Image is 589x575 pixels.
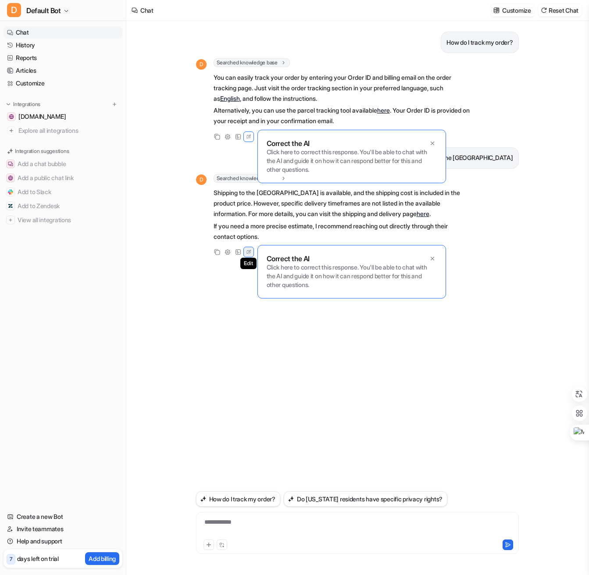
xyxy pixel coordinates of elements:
p: Shipping to the [GEOGRAPHIC_DATA] is available, and the shipping cost is included in the product ... [214,188,470,219]
a: here [377,106,390,114]
button: Add to SlackAdd to Slack [4,185,122,199]
p: Integration suggestions [15,147,69,155]
button: Integrations [4,100,43,109]
img: expand menu [5,101,11,107]
img: customize [493,7,500,14]
button: Add a chat bubbleAdd a chat bubble [4,157,122,171]
img: Add to Zendesk [8,203,13,209]
span: Default Bot [26,4,61,17]
a: Explore all integrations [4,124,122,137]
a: here [417,210,429,217]
span: Searched knowledge base [214,174,290,183]
div: Chat [140,6,153,15]
p: Correct the AI [267,139,310,148]
a: Help and support [4,535,122,547]
button: Add billing [85,552,119,565]
a: Reports [4,52,122,64]
img: Add a public chat link [8,175,13,181]
p: Integrations [13,101,40,108]
p: Alternatively, you can use the parcel tracking tool available . Your Order ID is provided on your... [214,105,470,126]
p: 7 [10,555,12,563]
p: How do I track my order? [446,37,513,48]
p: days left on trial [17,554,59,563]
a: Create a new Bot [4,511,122,523]
img: Add a chat bubble [8,161,13,167]
span: Explore all integrations [18,124,119,138]
img: rho-lens.com [9,114,14,119]
img: reset [541,7,547,14]
span: [DOMAIN_NAME] [18,112,66,121]
img: menu_add.svg [111,101,118,107]
a: Chat [4,26,122,39]
p: You can easily track your order by entering your Order ID and billing email on the order tracking... [214,72,470,104]
a: rho-lens.com[DOMAIN_NAME] [4,110,122,123]
span: D [7,3,21,17]
p: Correct the AI [267,254,310,263]
p: Add billing [89,554,116,563]
a: Invite teammates [4,523,122,535]
span: D [196,174,207,185]
button: Reset Chat [538,4,582,17]
a: English [220,95,240,102]
span: D [196,59,207,70]
img: Add to Slack [8,189,13,195]
button: Do [US_STATE] residents have specific privacy rights? [284,491,447,507]
p: Click here to correct this response. You'll be able to chat with the AI and guide it on how it ca... [267,148,437,174]
img: explore all integrations [7,126,16,135]
button: View all integrationsView all integrations [4,213,122,227]
p: Customize [502,6,531,15]
p: Click here to correct this response. You'll be able to chat with the AI and guide it on how it ca... [267,263,437,289]
span: Edit [240,258,256,269]
span: Searched knowledge base [214,58,290,67]
img: View all integrations [8,217,13,223]
a: Customize [4,77,122,89]
a: History [4,39,122,51]
button: Add a public chat linkAdd a public chat link [4,171,122,185]
button: Add to ZendeskAdd to Zendesk [4,199,122,213]
button: Customize [491,4,534,17]
button: How do I track my order? [196,491,280,507]
p: If you need a more precise estimate, I recommend reaching out directly through their contact opti... [214,221,470,242]
a: Articles [4,64,122,77]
